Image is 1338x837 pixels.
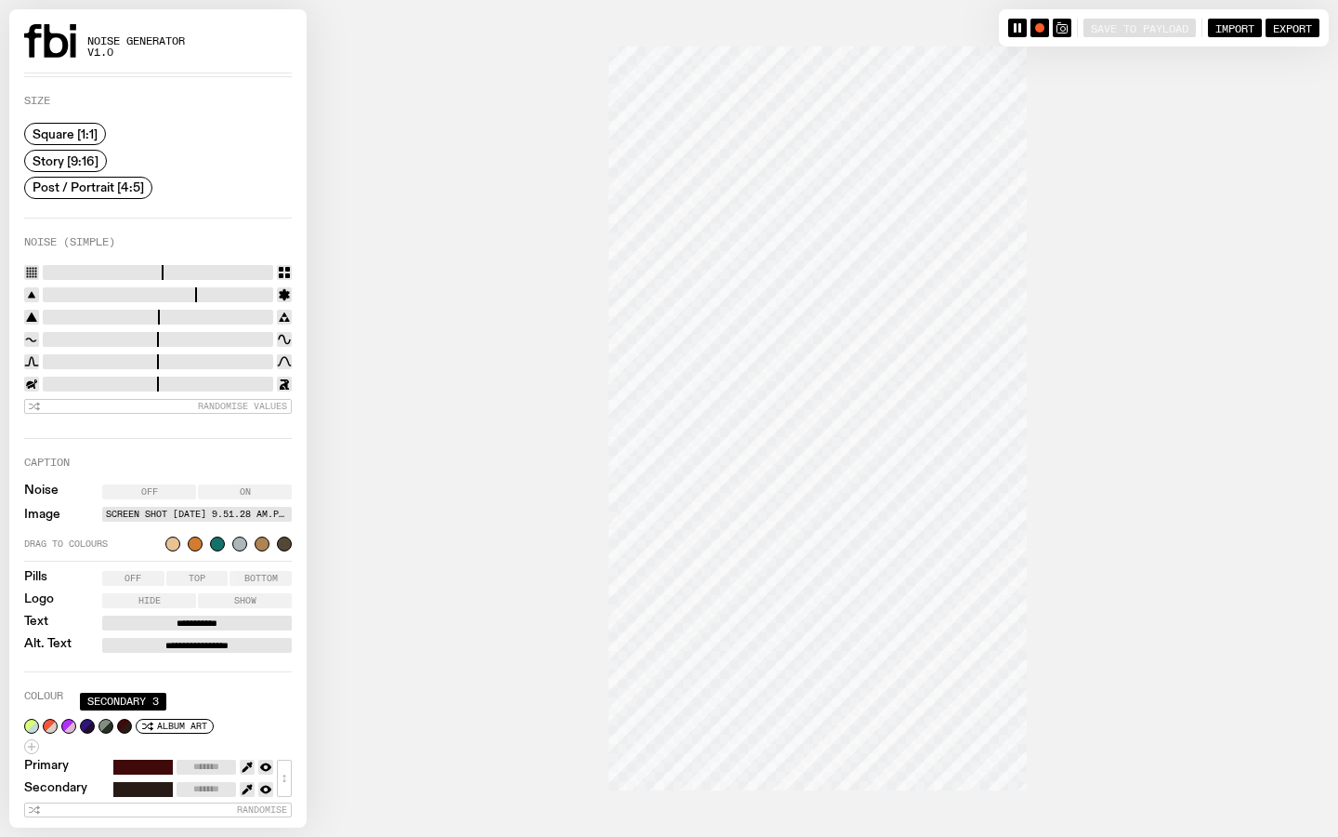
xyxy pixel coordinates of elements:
label: Pills [24,571,47,586]
label: Size [24,96,50,106]
button: Import [1208,19,1262,37]
label: Caption [24,458,70,468]
span: Drag to colours [24,539,158,549]
span: On [240,487,251,497]
span: Album Art [157,721,207,731]
span: Post / Portrait [4:5] [33,180,144,194]
span: Story [9:16] [33,153,98,167]
button: ↕ [277,760,292,797]
span: Bottom [244,574,278,583]
span: Randomise Values [198,401,287,411]
label: Primary [24,760,69,775]
label: Text [24,616,48,631]
label: Noise (Simple) [24,237,115,247]
label: Logo [24,593,54,608]
button: Randomise [24,803,292,817]
label: Secondary [24,782,87,797]
label: Screen Shot [DATE] 9.51.28 am.png [106,507,288,522]
button: Export [1266,19,1319,37]
span: v1.0 [87,47,185,58]
span: Off [125,574,141,583]
span: Randomise [237,804,287,815]
button: Randomise Values [24,399,292,414]
span: Square [1:1] [33,127,98,141]
span: Top [189,574,205,583]
span: Off [141,487,158,497]
label: Colour [24,691,63,701]
button: Album Art [136,719,214,734]
label: Noise [24,485,59,499]
span: Import [1215,21,1254,33]
span: Hide [138,596,161,605]
label: Image [24,509,60,521]
span: Noise Generator [87,36,185,46]
span: Secondary 3 [87,697,159,707]
label: Alt. Text [24,638,72,653]
span: Export [1273,21,1312,33]
span: Show [234,596,256,605]
button: Save to Payload [1083,19,1196,37]
span: Save to Payload [1091,21,1188,33]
